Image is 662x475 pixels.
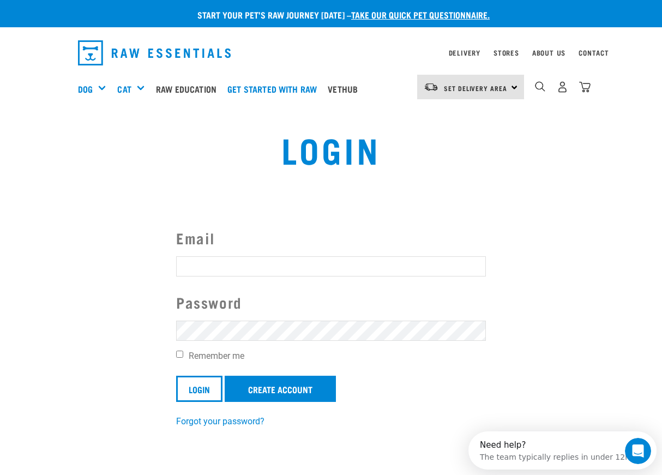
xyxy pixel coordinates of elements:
[176,351,183,358] input: Remember me
[11,18,161,29] div: The team typically replies in under 12h
[468,431,657,470] iframe: Intercom live chat discovery launcher
[117,82,131,95] a: Cat
[176,291,486,314] label: Password
[225,67,325,111] a: Get started with Raw
[4,4,194,34] div: Open Intercom Messenger
[535,81,545,92] img: home-icon-1@2x.png
[130,129,532,169] h1: Login
[69,36,593,70] nav: dropdown navigation
[424,82,438,92] img: van-moving.png
[625,438,651,464] iframe: Intercom live chat
[176,350,486,363] label: Remember me
[579,51,609,55] a: Contact
[532,51,565,55] a: About Us
[11,9,161,18] div: Need help?
[225,376,336,402] a: Create Account
[557,81,568,93] img: user.png
[78,40,231,65] img: Raw Essentials Logo
[325,67,366,111] a: Vethub
[176,376,222,402] input: Login
[153,67,225,111] a: Raw Education
[494,51,519,55] a: Stores
[579,81,591,93] img: home-icon@2x.png
[176,416,264,426] a: Forgot your password?
[449,51,480,55] a: Delivery
[444,86,507,90] span: Set Delivery Area
[78,82,93,95] a: Dog
[176,227,486,249] label: Email
[351,12,490,17] a: take our quick pet questionnaire.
